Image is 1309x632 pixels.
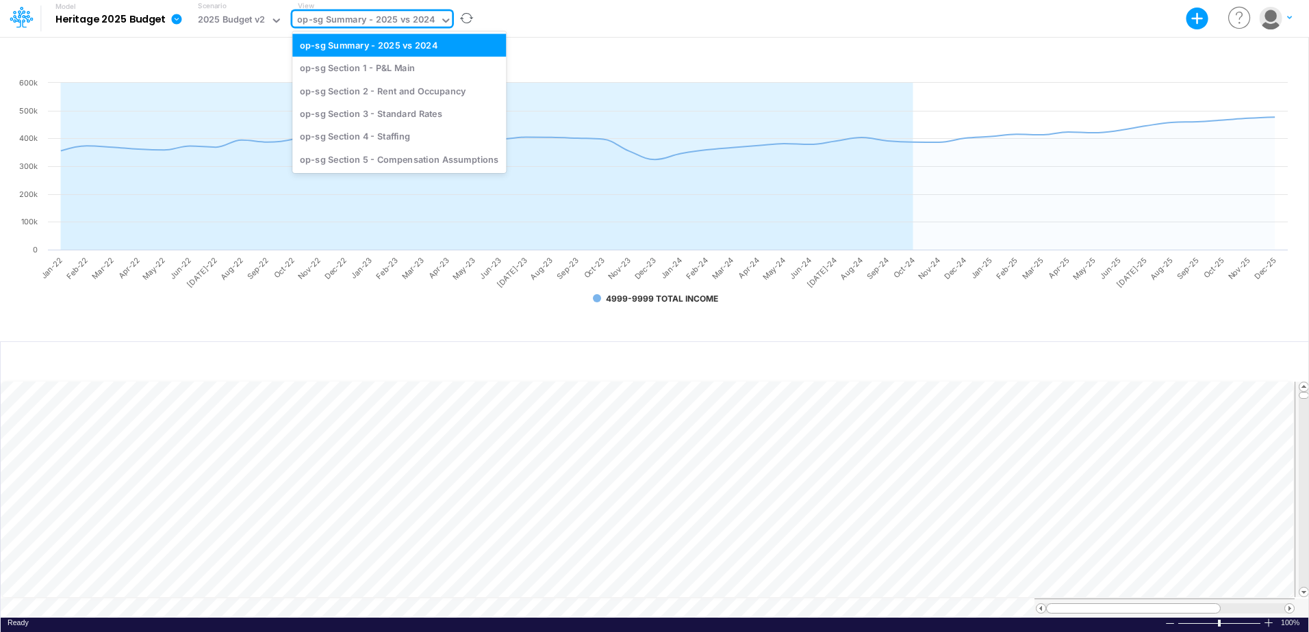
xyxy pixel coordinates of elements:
text: Oct-24 [892,255,917,280]
text: Feb-23 [374,255,400,280]
text: May-25 [1071,255,1097,282]
text: 200k [19,189,38,199]
label: View [298,1,314,11]
div: op-sg Section 4 - Staffing [292,125,506,148]
text: Sep-22 [245,255,270,280]
text: Sep-23 [555,255,581,280]
text: May-23 [450,255,477,282]
div: op-sg Summary - 2025 vs 2024 [292,34,506,56]
text: Nov-25 [1226,255,1252,281]
text: Jun-22 [168,255,193,280]
label: Scenario [198,1,226,11]
text: Feb-25 [994,255,1019,280]
text: Aug-25 [1148,255,1175,282]
div: 2025 Budget v2 [198,13,266,29]
div: Zoom In [1263,618,1274,628]
text: Apr-22 [116,255,142,280]
text: [DATE]-23 [495,255,529,289]
text: Jun-24 [787,255,813,280]
text: Apr-25 [1046,255,1071,280]
text: [DATE]-22 [185,255,218,289]
text: 600k [19,78,38,88]
text: 4999-9999 TOTAL INCOME [606,293,718,304]
text: Nov-24 [916,255,942,281]
div: Zoom Out [1165,618,1175,629]
text: 0 [33,245,38,254]
text: Sep-24 [865,255,890,280]
div: Zoom [1218,620,1221,627]
text: Mar-22 [90,255,116,280]
span: 100% [1281,618,1301,628]
text: Oct-23 [582,255,607,280]
div: Zoom level [1281,618,1301,628]
text: 100k [21,217,38,226]
label: Model [55,3,76,11]
text: Aug-22 [218,255,245,282]
b: Heritage 2025 Budget [55,14,166,26]
text: Dec-24 [943,255,968,280]
text: Jan-23 [349,255,374,280]
text: Mar-24 [710,255,735,280]
span: Ready [8,618,29,627]
text: Sep-25 [1175,255,1200,280]
text: 400k [19,133,38,143]
text: Nov-23 [606,255,632,281]
text: Dec-25 [1252,255,1278,280]
text: [DATE]-24 [805,255,839,289]
text: [DATE]-25 [1115,255,1149,289]
text: 500k [19,106,38,116]
div: Zoom [1178,618,1263,628]
text: Nov-22 [296,255,322,281]
text: May-22 [141,255,168,282]
text: Aug-24 [838,255,865,282]
div: In Ready mode [8,618,29,628]
div: op-sg Section 1 - P&L Main [292,57,506,79]
text: Jan-22 [39,255,64,280]
text: Oct-22 [272,255,296,280]
text: Feb-24 [684,255,709,280]
text: Dec-22 [322,255,348,280]
text: May-24 [761,255,787,282]
text: Oct-25 [1202,255,1226,280]
div: op-sg Section 3 - Standard Rates [292,102,506,124]
div: op-sg Summary - 2025 vs 2024 [297,13,435,29]
div: op-sg Section 5 - Compensation Assumptions [292,148,506,170]
div: op-sg Section 2 - Rent and Occupancy [292,79,506,102]
text: Apr-23 [427,255,452,280]
text: Apr-24 [736,255,761,280]
text: Jan-25 [969,255,994,280]
text: Aug-23 [529,255,555,282]
text: Dec-23 [633,255,658,280]
text: Jun-23 [477,255,503,280]
text: Jan-24 [659,255,684,280]
text: 300k [19,161,38,171]
text: Jun-25 [1097,255,1123,280]
text: Mar-23 [400,255,425,280]
text: Feb-22 [64,255,90,280]
text: Mar-25 [1020,255,1045,280]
